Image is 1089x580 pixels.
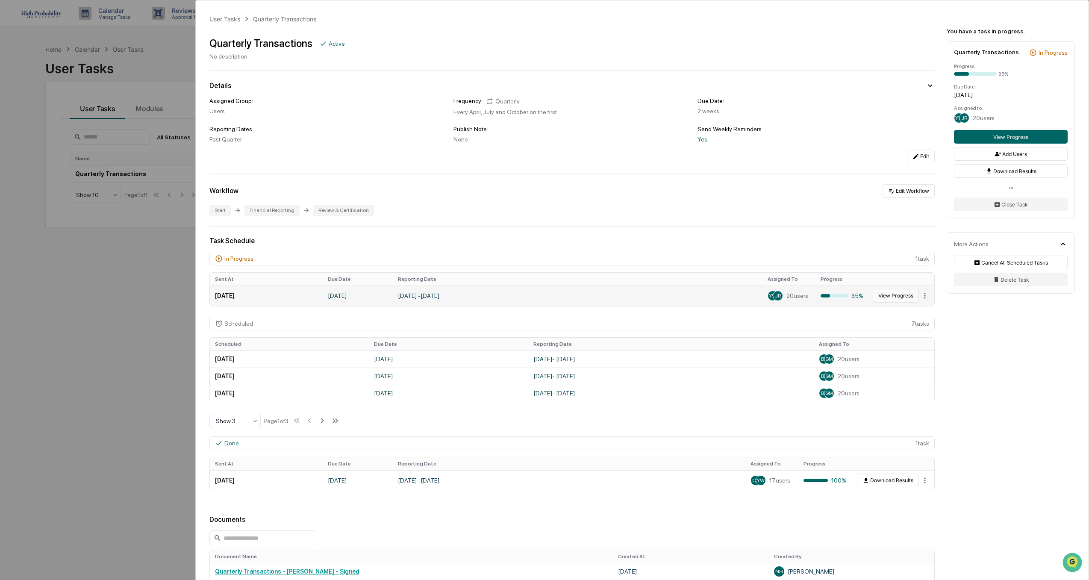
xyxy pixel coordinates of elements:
[698,97,935,104] div: Due Date:
[762,273,815,286] th: Assigned To
[528,350,814,368] td: [DATE] - [DATE]
[775,293,781,299] span: JR
[313,205,374,216] div: Review & Certification
[775,568,783,574] span: NH
[453,109,691,115] div: Every April, July and October on the first
[786,292,808,299] span: 20 users
[947,28,1075,35] div: You have a task in progress:
[210,368,369,385] td: [DATE]
[825,390,833,396] span: GM
[453,126,691,132] div: Publish Note:
[5,121,57,136] a: 🔎Data Lookup
[954,63,1068,69] div: Progress
[209,108,447,115] div: Users
[528,338,814,350] th: Reporting Date
[210,273,323,286] th: Sent At
[85,145,103,151] span: Pylon
[821,356,827,362] span: BB
[769,477,790,484] span: 17 users
[209,187,238,195] div: Workflow
[369,368,528,385] td: [DATE]
[838,390,859,397] span: 20 users
[209,252,935,265] div: 1 task
[264,418,288,424] div: Page 1 of 3
[59,104,109,120] a: 🗄️Attestations
[954,147,1068,161] button: Add Users
[323,286,393,306] td: [DATE]
[528,385,814,402] td: [DATE] - [DATE]
[210,457,323,470] th: Sent At
[961,115,967,121] span: JR
[907,150,935,163] button: Edit
[9,109,15,115] div: 🖐️
[613,550,769,563] th: Created At
[145,68,156,78] button: Start new chat
[209,436,935,450] div: 1 task
[821,292,863,299] div: 35%
[323,273,393,286] th: Due Date
[209,237,935,245] div: Task Schedule
[209,515,935,524] div: Documents
[210,286,323,306] td: [DATE]
[821,373,827,379] span: BB
[698,136,935,143] div: Yes
[209,37,312,50] div: Quarterly Transactions
[954,84,1068,90] div: Due Date:
[798,457,851,470] th: Progress
[244,205,300,216] div: Financial Reporting
[224,320,253,327] div: Scheduled
[60,144,103,151] a: Powered byPylon
[369,338,528,350] th: Due Date
[210,470,323,491] td: [DATE]
[955,115,963,121] span: YW
[17,108,55,116] span: Preclearance
[5,104,59,120] a: 🖐️Preclearance
[9,65,24,81] img: 1746055101610-c473b297-6a78-478c-a979-82029cc54cd1
[253,15,316,23] div: Quarterly Transactions
[814,338,934,350] th: Assigned To
[1062,552,1085,575] iframe: Open customer support
[209,126,447,132] div: Reporting Dates:
[954,185,1068,191] div: or
[613,563,769,580] td: [DATE]
[769,550,934,563] th: Created By
[393,470,745,491] td: [DATE] - [DATE]
[825,356,833,362] span: GM
[210,550,613,563] th: Document Name
[224,255,253,262] div: In Progress
[528,368,814,385] td: [DATE] - [DATE]
[954,241,989,247] div: More Actions
[209,82,231,90] div: Details
[209,205,231,216] div: Start
[769,293,777,299] span: YW
[29,65,140,74] div: Start new chat
[954,164,1068,178] button: Download Results
[954,49,1019,56] div: Quarterly Transactions
[698,108,935,115] div: 2 weeks
[821,390,827,396] span: BB
[369,350,528,368] td: [DATE]
[883,184,935,198] button: Edit Workflow
[453,136,691,143] div: None
[774,566,929,577] div: [PERSON_NAME]
[393,273,762,286] th: Reporting Date
[17,124,54,132] span: Data Lookup
[9,18,156,32] p: How can we help?
[210,385,369,402] td: [DATE]
[209,136,447,143] div: Past Quarter
[698,126,935,132] div: Send Weekly Reminders:
[998,71,1008,77] div: 35%
[62,109,69,115] div: 🗄️
[224,440,239,447] div: Done
[210,350,369,368] td: [DATE]
[954,91,1068,98] div: [DATE]
[9,125,15,132] div: 🔎
[209,317,935,330] div: 7 task s
[954,130,1068,144] button: View Progress
[857,474,919,487] button: Download Results
[453,97,483,105] div: Frequency:
[954,197,1068,211] button: Close Task
[71,108,106,116] span: Attestations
